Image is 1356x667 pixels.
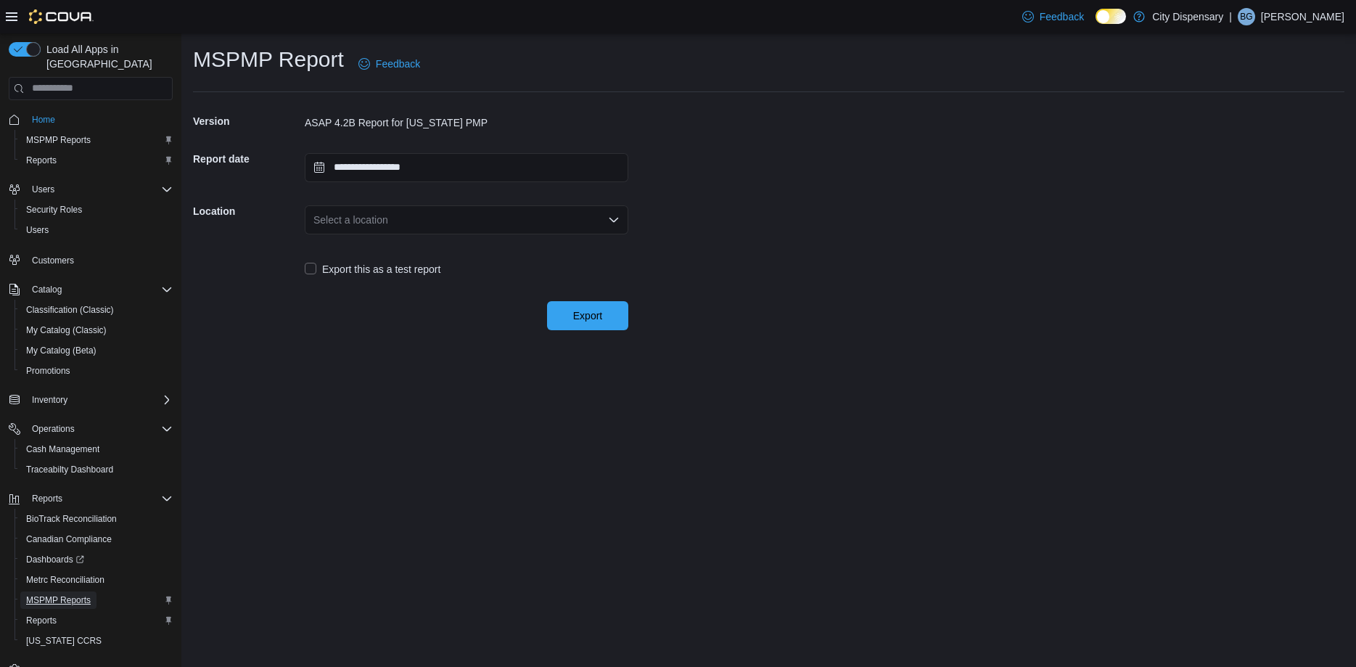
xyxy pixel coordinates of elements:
[3,249,178,270] button: Customers
[26,533,112,545] span: Canadian Compliance
[26,490,68,507] button: Reports
[20,362,173,380] span: Promotions
[573,308,602,323] span: Export
[15,459,178,480] button: Traceabilty Dashboard
[20,441,105,458] a: Cash Management
[26,324,107,336] span: My Catalog (Classic)
[1016,2,1090,31] a: Feedback
[26,111,61,128] a: Home
[26,574,104,586] span: Metrc Reconciliation
[20,301,173,319] span: Classification (Classic)
[193,45,344,74] h1: MSPMP Report
[353,49,426,78] a: Feedback
[20,551,90,568] a: Dashboards
[26,615,57,626] span: Reports
[15,631,178,651] button: [US_STATE] CCRS
[193,144,302,173] h5: Report date
[20,551,173,568] span: Dashboards
[26,391,173,409] span: Inventory
[26,204,82,216] span: Security Roles
[20,612,173,629] span: Reports
[20,531,118,548] a: Canadian Compliance
[305,153,628,182] input: Press the down key to open a popover containing a calendar.
[15,361,178,381] button: Promotions
[20,131,173,149] span: MSPMP Reports
[1040,9,1084,24] span: Feedback
[26,345,96,356] span: My Catalog (Beta)
[29,9,94,24] img: Cova
[26,391,73,409] button: Inventory
[20,152,62,169] a: Reports
[20,301,120,319] a: Classification (Classic)
[26,635,102,647] span: [US_STATE] CCRS
[3,179,178,200] button: Users
[20,152,173,169] span: Reports
[32,255,74,266] span: Customers
[15,610,178,631] button: Reports
[26,181,173,198] span: Users
[1238,8,1255,25] div: Brian Gates
[15,130,178,150] button: MSPMP Reports
[193,107,302,136] h5: Version
[20,592,96,609] a: MSPMP Reports
[32,114,55,126] span: Home
[20,461,119,478] a: Traceabilty Dashboard
[26,252,80,269] a: Customers
[3,390,178,410] button: Inventory
[20,632,107,650] a: [US_STATE] CCRS
[20,322,112,339] a: My Catalog (Classic)
[15,150,178,171] button: Reports
[305,115,628,130] div: ASAP 4.2B Report for [US_STATE] PMP
[20,571,173,589] span: Metrc Reconciliation
[1261,8,1344,25] p: [PERSON_NAME]
[20,362,76,380] a: Promotions
[26,110,173,128] span: Home
[26,554,84,565] span: Dashboards
[20,571,110,589] a: Metrc Reconciliation
[26,181,60,198] button: Users
[26,490,173,507] span: Reports
[20,221,54,239] a: Users
[32,284,62,295] span: Catalog
[20,612,62,629] a: Reports
[3,488,178,509] button: Reports
[32,423,75,435] span: Operations
[608,214,620,226] button: Open list of options
[26,594,91,606] span: MSPMP Reports
[20,531,173,548] span: Canadian Compliance
[26,134,91,146] span: MSPMP Reports
[20,131,96,149] a: MSPMP Reports
[32,493,62,504] span: Reports
[20,221,173,239] span: Users
[15,529,178,549] button: Canadian Compliance
[15,320,178,340] button: My Catalog (Classic)
[26,224,49,236] span: Users
[26,513,117,525] span: BioTrack Reconciliation
[26,281,67,298] button: Catalog
[20,632,173,650] span: Washington CCRS
[15,549,178,570] a: Dashboards
[15,439,178,459] button: Cash Management
[26,250,173,269] span: Customers
[26,464,113,475] span: Traceabilty Dashboard
[26,155,57,166] span: Reports
[20,592,173,609] span: MSPMP Reports
[1152,8,1223,25] p: City Dispensary
[26,281,173,298] span: Catalog
[1096,9,1126,24] input: Dark Mode
[3,419,178,439] button: Operations
[32,394,67,406] span: Inventory
[20,441,173,458] span: Cash Management
[305,261,440,278] label: Export this as a test report
[20,342,102,359] a: My Catalog (Beta)
[41,42,173,71] span: Load All Apps in [GEOGRAPHIC_DATA]
[1240,8,1252,25] span: BG
[32,184,54,195] span: Users
[3,109,178,130] button: Home
[15,590,178,610] button: MSPMP Reports
[15,509,178,529] button: BioTrack Reconciliation
[376,57,420,71] span: Feedback
[15,220,178,240] button: Users
[20,322,173,339] span: My Catalog (Classic)
[26,443,99,455] span: Cash Management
